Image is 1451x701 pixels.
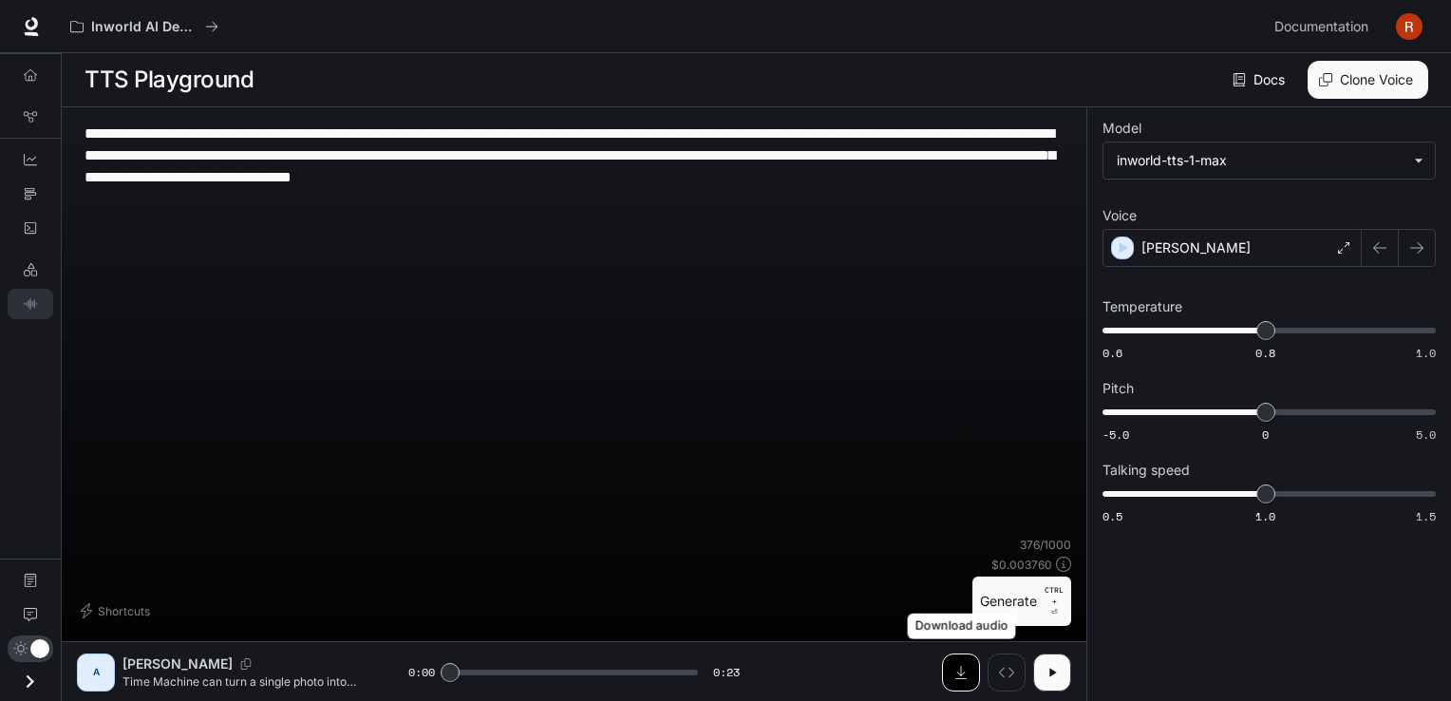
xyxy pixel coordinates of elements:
[1102,209,1137,222] p: Voice
[1308,61,1428,99] button: Clone Voice
[1229,61,1292,99] a: Docs
[77,596,158,626] button: Shortcuts
[85,61,254,99] h1: TTS Playground
[1255,345,1275,361] span: 0.8
[1267,8,1383,46] a: Documentation
[1102,300,1182,313] p: Temperature
[408,663,435,682] span: 0:00
[30,637,49,658] span: Dark mode toggle
[122,654,233,673] p: [PERSON_NAME]
[991,557,1052,573] p: $ 0.003760
[8,599,53,630] a: Feedback
[8,289,53,319] a: TTS Playground
[988,654,1026,692] button: Inspect
[1102,464,1190,477] p: Talking speed
[1117,151,1404,170] div: inworld-tts-1-max
[1102,426,1129,443] span: -5.0
[713,663,740,682] span: 0:23
[62,8,227,46] button: All workspaces
[1102,508,1122,524] span: 0.5
[1045,584,1064,607] p: CTRL +
[233,658,259,670] button: Copy Voice ID
[1262,426,1269,443] span: 0
[8,565,53,596] a: Documentation
[1274,15,1368,39] span: Documentation
[1102,382,1134,395] p: Pitch
[9,662,51,701] button: Open drawer
[8,179,53,209] a: Traces
[8,60,53,90] a: Overview
[1416,426,1436,443] span: 5.0
[8,255,53,285] a: LLM Playground
[972,577,1071,626] button: GenerateCTRL +⏎
[1255,508,1275,524] span: 1.0
[1416,508,1436,524] span: 1.5
[8,144,53,175] a: Dashboards
[1416,345,1436,361] span: 1.0
[1045,584,1064,618] p: ⏎
[1390,8,1428,46] button: User avatar
[1141,238,1251,257] p: [PERSON_NAME]
[91,19,198,35] p: Inworld AI Demos
[81,657,111,688] div: A
[1102,345,1122,361] span: 0.6
[8,102,53,132] a: Graph Registry
[122,673,363,690] p: Time Machine can turn a single photo into versions like a medieval knight, a 2500 A-D astronaut, ...
[1396,13,1423,40] img: User avatar
[908,614,1016,639] div: Download audio
[1020,537,1071,553] p: 376 / 1000
[942,654,980,692] button: Download audio
[1103,142,1435,179] div: inworld-tts-1-max
[8,213,53,243] a: Logs
[1102,122,1141,135] p: Model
